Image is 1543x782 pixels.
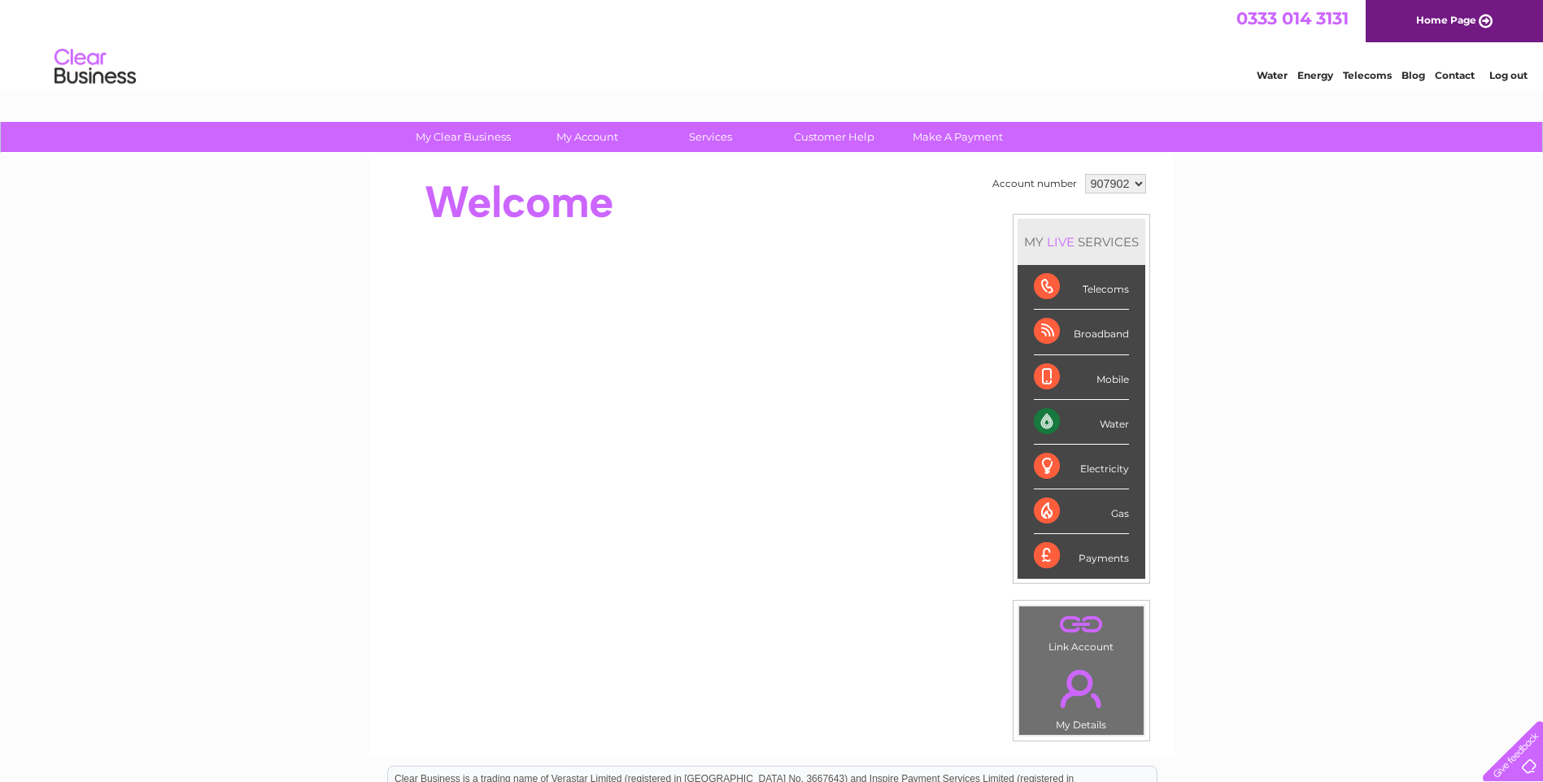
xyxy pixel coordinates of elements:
a: Log out [1489,69,1528,81]
a: 0333 014 3131 [1236,8,1349,28]
a: My Clear Business [396,122,530,152]
a: My Account [520,122,654,152]
a: Blog [1401,69,1425,81]
a: Customer Help [767,122,901,152]
a: . [1023,610,1140,639]
a: Water [1257,69,1288,81]
div: Payments [1034,534,1129,578]
a: Contact [1435,69,1475,81]
a: Telecoms [1343,69,1392,81]
td: My Details [1018,656,1144,736]
div: MY SERVICES [1018,219,1145,265]
a: Services [643,122,778,152]
div: Water [1034,400,1129,445]
img: logo.png [54,42,137,92]
td: Link Account [1018,606,1144,657]
a: Make A Payment [891,122,1025,152]
div: LIVE [1044,234,1078,250]
a: Energy [1297,69,1333,81]
a: . [1023,660,1140,717]
div: Broadband [1034,310,1129,354]
div: Electricity [1034,445,1129,489]
div: Gas [1034,489,1129,534]
div: Telecoms [1034,265,1129,310]
div: Mobile [1034,355,1129,400]
div: Clear Business is a trading name of Verastar Limited (registered in [GEOGRAPHIC_DATA] No. 3667643... [388,9,1157,79]
td: Account number [988,170,1081,198]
